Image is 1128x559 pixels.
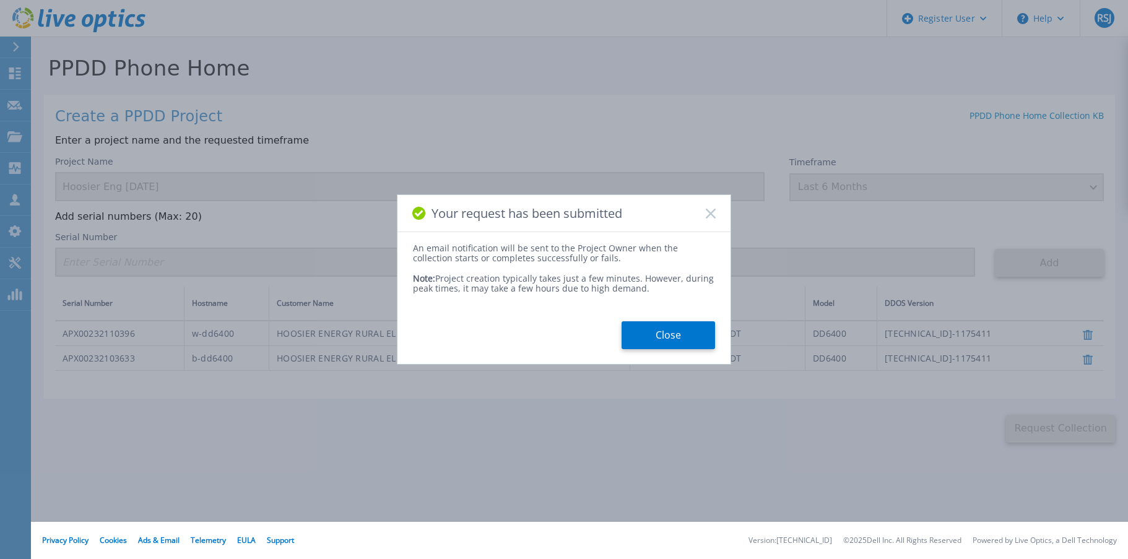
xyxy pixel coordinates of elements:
[237,535,256,545] a: EULA
[100,535,127,545] a: Cookies
[191,535,226,545] a: Telemetry
[413,264,715,293] div: Project creation typically takes just a few minutes. However, during peak times, it may take a fe...
[413,272,435,284] span: Note:
[267,535,294,545] a: Support
[748,537,832,545] li: Version: [TECHNICAL_ID]
[843,537,961,545] li: © 2025 Dell Inc. All Rights Reserved
[622,321,715,349] button: Close
[973,537,1117,545] li: Powered by Live Optics, a Dell Technology
[138,535,180,545] a: Ads & Email
[42,535,89,545] a: Privacy Policy
[413,243,715,263] div: An email notification will be sent to the Project Owner when the collection starts or completes s...
[432,206,622,220] span: Your request has been submitted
